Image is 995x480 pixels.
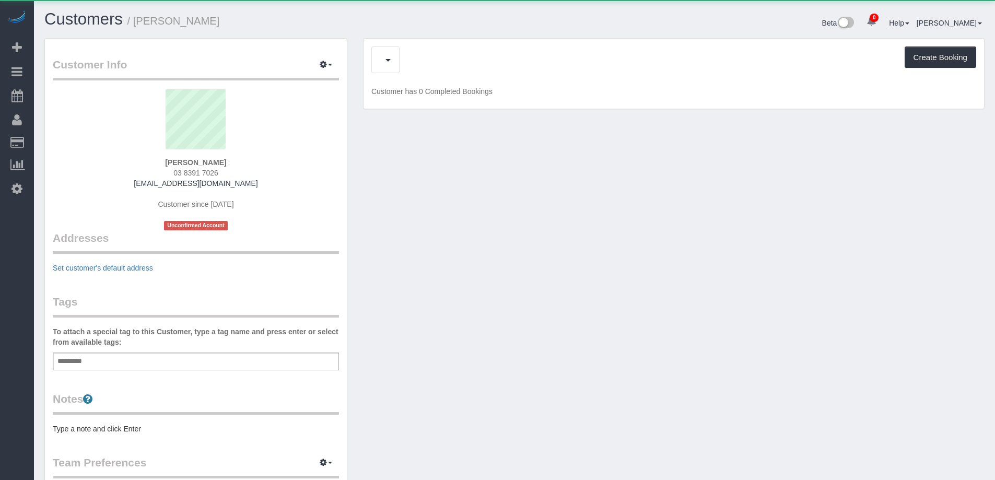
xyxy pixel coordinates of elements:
[371,86,976,97] p: Customer has 0 Completed Bookings
[53,264,153,272] a: Set customer's default address
[53,326,339,347] label: To attach a special tag to this Customer, type a tag name and press enter or select from availabl...
[53,294,339,318] legend: Tags
[870,14,879,22] span: 0
[127,15,220,27] small: / [PERSON_NAME]
[889,19,909,27] a: Help
[822,19,854,27] a: Beta
[917,19,982,27] a: [PERSON_NAME]
[165,158,226,167] strong: [PERSON_NAME]
[6,10,27,25] img: Automaid Logo
[53,424,339,434] pre: Type a note and click Enter
[53,455,339,478] legend: Team Preferences
[861,10,882,33] a: 0
[164,221,228,230] span: Unconfirmed Account
[44,10,123,28] a: Customers
[134,179,257,188] a: [EMAIL_ADDRESS][DOMAIN_NAME]
[53,391,339,415] legend: Notes
[905,46,976,68] button: Create Booking
[158,200,233,208] span: Customer since [DATE]
[53,57,339,80] legend: Customer Info
[173,169,218,177] span: 03 8391 7026
[837,17,854,30] img: New interface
